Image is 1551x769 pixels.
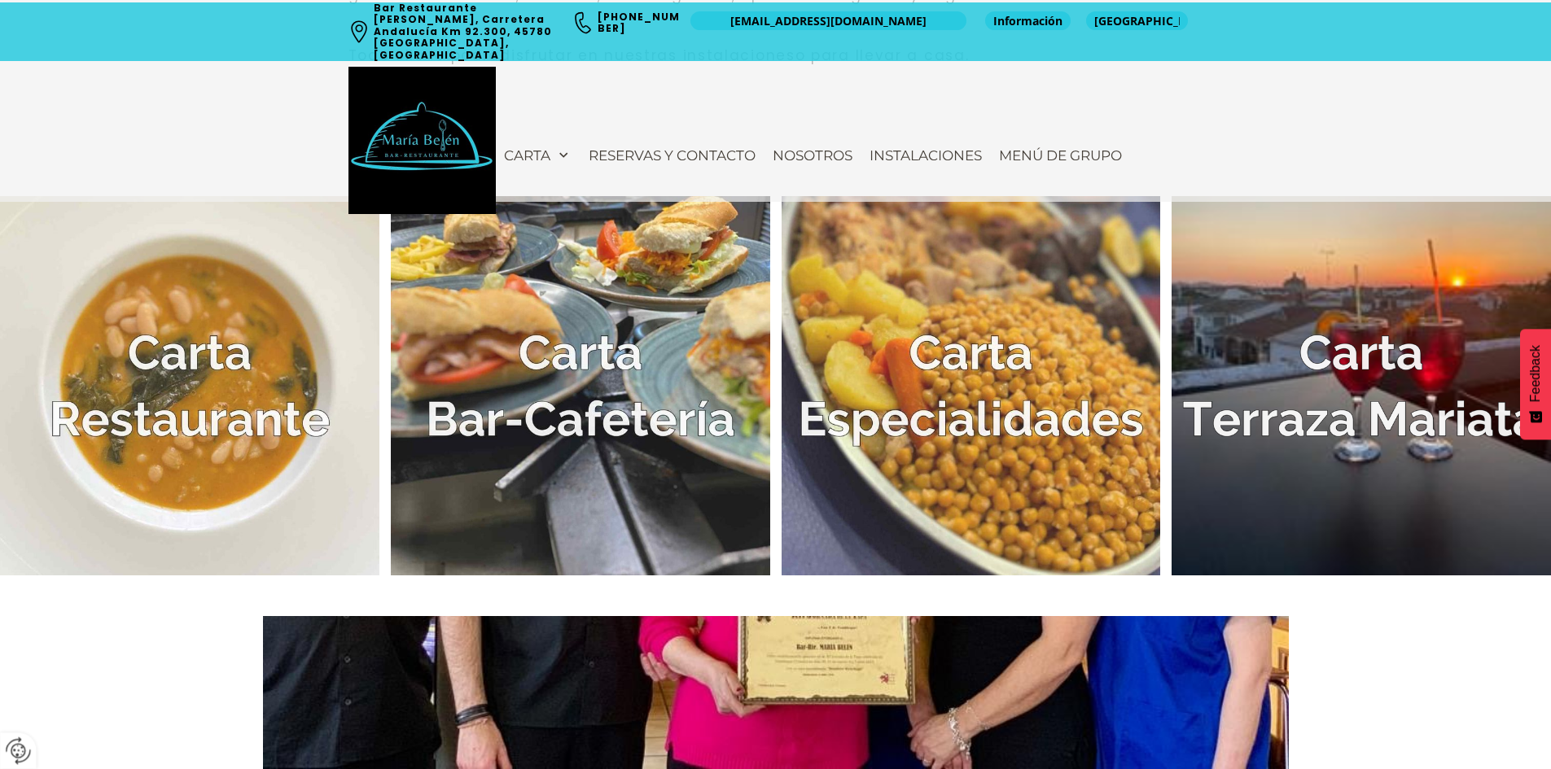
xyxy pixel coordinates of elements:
img: Bar Restaurante María Belén [348,67,496,214]
a: Instalaciones [861,139,990,172]
span: Feedback [1528,345,1543,402]
a: [EMAIL_ADDRESS][DOMAIN_NAME] [690,11,966,30]
a: Información [985,11,1071,30]
a: Especialidades de la casa [782,196,1161,575]
a: Carta [496,139,580,172]
a: Bar Restaurante [PERSON_NAME], Carretera Andalucía Km 92.300, 45780 [GEOGRAPHIC_DATA], [GEOGRAPHI... [374,1,555,62]
a: Terraza Mariata [1172,196,1551,575]
span: [EMAIL_ADDRESS][DOMAIN_NAME] [730,13,927,29]
span: Menú de Grupo [999,147,1122,164]
span: Carta [504,147,550,164]
button: Feedback - Mostrar encuesta [1520,329,1551,439]
span: Instalaciones [870,147,982,164]
a: [GEOGRAPHIC_DATA] [1086,11,1188,30]
span: [GEOGRAPHIC_DATA] [1094,13,1180,29]
span: Información [993,13,1062,29]
a: [PHONE_NUMBER] [598,10,680,35]
a: Carta Bar Cafetería [391,196,770,575]
span: Nosotros [773,147,852,164]
a: Menú de Grupo [991,139,1130,172]
a: Reservas y contacto [581,139,764,172]
span: Reservas y contacto [589,147,756,164]
a: Nosotros [765,139,861,172]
